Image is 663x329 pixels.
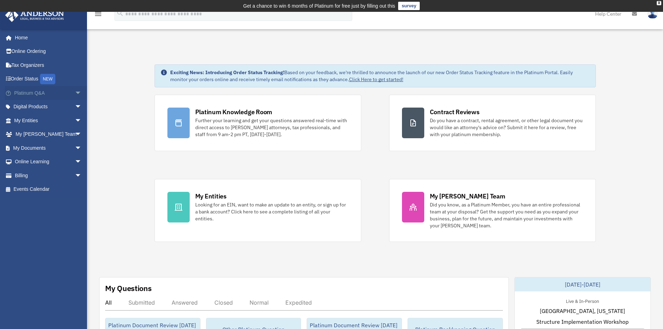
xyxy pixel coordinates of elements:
[430,117,583,138] div: Do you have a contract, rental agreement, or other legal document you would like an attorney's ad...
[5,72,92,86] a: Order StatusNEW
[647,9,658,19] img: User Pic
[170,69,590,83] div: Based on your feedback, we're thrilled to announce the launch of our new Order Status Tracking fe...
[515,277,650,291] div: [DATE]-[DATE]
[5,86,92,100] a: Platinum Q&Aarrow_drop_down
[214,299,233,306] div: Closed
[128,299,155,306] div: Submitted
[5,127,92,141] a: My [PERSON_NAME] Teamarrow_drop_down
[5,169,92,182] a: Billingarrow_drop_down
[389,95,596,151] a: Contract Reviews Do you have a contract, rental agreement, or other legal document you would like...
[155,95,361,151] a: Platinum Knowledge Room Further your learning and get your questions answered real-time with dire...
[172,299,198,306] div: Answered
[75,169,89,183] span: arrow_drop_down
[75,155,89,169] span: arrow_drop_down
[75,141,89,155] span: arrow_drop_down
[430,201,583,229] div: Did you know, as a Platinum Member, you have an entire professional team at your disposal? Get th...
[430,108,480,116] div: Contract Reviews
[5,100,92,114] a: Digital Productsarrow_drop_down
[349,76,403,83] a: Click Here to get started!
[430,192,505,201] div: My [PERSON_NAME] Team
[75,86,89,100] span: arrow_drop_down
[94,12,102,18] a: menu
[5,113,92,127] a: My Entitiesarrow_drop_down
[155,179,361,242] a: My Entities Looking for an EIN, want to make an update to an entity, or sign up for a bank accoun...
[5,31,89,45] a: Home
[105,299,112,306] div: All
[75,100,89,114] span: arrow_drop_down
[75,127,89,142] span: arrow_drop_down
[285,299,312,306] div: Expedited
[5,45,92,58] a: Online Ordering
[5,141,92,155] a: My Documentsarrow_drop_down
[170,69,284,76] strong: Exciting News: Introducing Order Status Tracking!
[657,1,661,5] div: close
[116,9,124,17] i: search
[195,192,227,201] div: My Entities
[3,8,66,22] img: Anderson Advisors Platinum Portal
[195,117,348,138] div: Further your learning and get your questions answered real-time with direct access to [PERSON_NAM...
[105,283,152,293] div: My Questions
[243,2,395,10] div: Get a chance to win 6 months of Platinum for free just by filling out this
[5,58,92,72] a: Tax Organizers
[540,307,625,315] span: [GEOGRAPHIC_DATA], [US_STATE]
[5,182,92,196] a: Events Calendar
[75,113,89,128] span: arrow_drop_down
[94,10,102,18] i: menu
[536,318,629,326] span: Structure Implementation Workshop
[5,155,92,169] a: Online Learningarrow_drop_down
[195,201,348,222] div: Looking for an EIN, want to make an update to an entity, or sign up for a bank account? Click her...
[40,74,55,84] div: NEW
[398,2,420,10] a: survey
[560,297,605,304] div: Live & In-Person
[250,299,269,306] div: Normal
[389,179,596,242] a: My [PERSON_NAME] Team Did you know, as a Platinum Member, you have an entire professional team at...
[195,108,273,116] div: Platinum Knowledge Room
